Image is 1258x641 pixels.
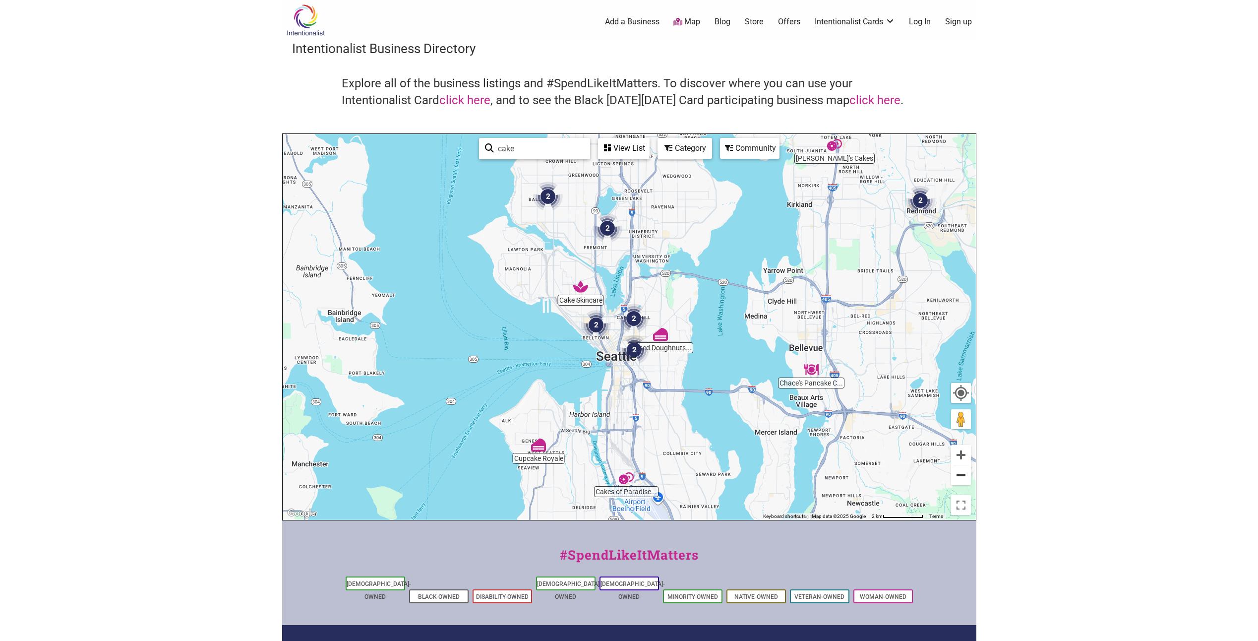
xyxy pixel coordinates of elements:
[282,545,976,575] div: #SpendLikeItMatters
[537,580,601,600] a: [DEMOGRAPHIC_DATA]-Owned
[869,513,926,520] button: Map Scale: 2 km per 78 pixels
[598,138,650,159] div: See a list of the visible businesses
[951,383,971,403] button: Your Location
[667,593,718,600] a: Minority-Owned
[593,213,622,243] div: 2
[347,580,411,600] a: [DEMOGRAPHIC_DATA]-Owned
[533,182,563,211] div: 2
[951,465,971,485] button: Zoom out
[872,513,883,519] span: 2 km
[734,593,778,600] a: Native-Owned
[476,593,529,600] a: Disability-Owned
[827,137,842,152] div: Fumie's Cakes
[849,93,900,107] a: click here
[951,445,971,465] button: Zoom in
[909,16,931,27] a: Log In
[658,138,712,159] div: Filter by category
[950,494,972,516] button: Toggle fullscreen view
[659,139,711,158] div: Category
[804,362,819,377] div: Chace's Pancake Corral
[292,40,966,58] h3: Intentionalist Business Directory
[285,507,318,520] a: Open this area in Google Maps (opens a new window)
[619,304,649,333] div: 2
[812,513,866,519] span: Map data ©2025 Google
[745,16,764,27] a: Store
[945,16,972,27] a: Sign up
[860,593,906,600] a: Woman-Owned
[605,16,659,27] a: Add a Business
[599,139,649,158] div: View List
[581,310,611,340] div: 2
[905,186,935,215] div: 2
[342,75,917,109] h4: Explore all of the business listings and #SpendLikeItMatters. To discover where you can use your ...
[282,4,329,36] img: Intentionalist
[285,507,318,520] img: Google
[794,593,844,600] a: Veteran-Owned
[653,327,668,342] div: Raised Doughnuts & Cakes
[929,513,943,519] a: Terms
[619,335,649,365] div: 2
[951,409,971,429] button: Drag Pegman onto the map to open Street View
[619,471,634,486] div: Cakes of Paradise Bakery
[778,16,800,27] a: Offers
[531,438,546,452] div: Cupcake Royale
[573,279,588,294] div: Cake Skincare
[479,138,590,159] div: Type to search and filter
[418,593,460,600] a: Black-Owned
[673,16,700,28] a: Map
[815,16,895,27] a: Intentionalist Cards
[715,16,730,27] a: Blog
[763,513,806,520] button: Keyboard shortcuts
[720,138,779,159] div: Filter by Community
[600,580,665,600] a: [DEMOGRAPHIC_DATA]-Owned
[494,139,584,158] input: Type to find and filter...
[439,93,490,107] a: click here
[721,139,779,158] div: Community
